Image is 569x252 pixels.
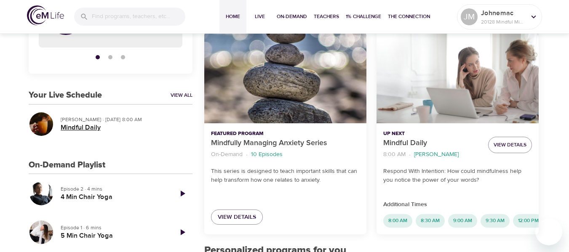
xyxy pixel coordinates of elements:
button: Mindfully Managing Anxiety Series [204,32,366,123]
a: Play Episode [172,183,192,204]
p: Johnemac [481,8,526,18]
nav: breadcrumb [383,149,481,160]
div: 9:00 AM [448,214,477,228]
span: The Connection [388,12,430,21]
span: On-Demand [277,12,307,21]
p: Mindfully Managing Anxiety Series [211,138,360,149]
span: Home [223,12,243,21]
span: 8:30 AM [416,217,445,224]
h3: Your Live Schedule [29,90,102,100]
a: View Details [211,210,263,225]
span: 1% Challenge [346,12,381,21]
div: 12:00 PM [513,214,544,228]
li: · [409,149,411,160]
button: 5 Min Chair Yoga [29,220,54,245]
p: Additional Times [383,200,532,209]
a: View All [171,92,192,99]
span: 8:00 AM [383,217,412,224]
h5: Mindful Daily [61,123,186,132]
button: View Details [488,137,532,153]
span: 9:00 AM [448,217,477,224]
p: Featured Program [211,130,360,138]
p: Episode 1 · 6 mins [61,224,166,231]
span: View Details [218,212,256,223]
div: JM [461,8,478,25]
nav: breadcrumb [211,149,360,160]
p: [PERSON_NAME] [414,150,459,159]
h5: 5 Min Chair Yoga [61,231,166,240]
span: Live [250,12,270,21]
div: 9:30 AM [481,214,510,228]
iframe: Button to launch messaging window [535,218,562,245]
a: Play Episode [172,222,192,242]
p: Respond With Intention: How could mindfulness help you notice the power of your words? [383,167,532,185]
button: 4 Min Chair Yoga [29,181,54,206]
p: Mindful Daily [383,138,481,149]
span: Teachers [314,12,339,21]
p: Up Next [383,130,481,138]
button: Mindful Daily [377,32,539,123]
input: Find programs, teachers, etc... [92,8,185,26]
p: [PERSON_NAME] · [DATE] 8:00 AM [61,116,186,123]
h5: 4 Min Chair Yoga [61,193,166,202]
span: 12:00 PM [513,217,544,224]
p: This series is designed to teach important skills that can help transform how one relates to anxi... [211,167,360,185]
span: View Details [494,141,526,149]
span: 9:30 AM [481,217,510,224]
p: 10 Episodes [251,150,283,159]
p: 8:00 AM [383,150,406,159]
p: Episode 2 · 4 mins [61,185,166,193]
img: logo [27,5,64,25]
li: · [246,149,248,160]
div: 8:00 AM [383,214,412,228]
p: On-Demand [211,150,243,159]
h3: On-Demand Playlist [29,160,105,170]
p: 20128 Mindful Minutes [481,18,526,26]
div: 8:30 AM [416,214,445,228]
